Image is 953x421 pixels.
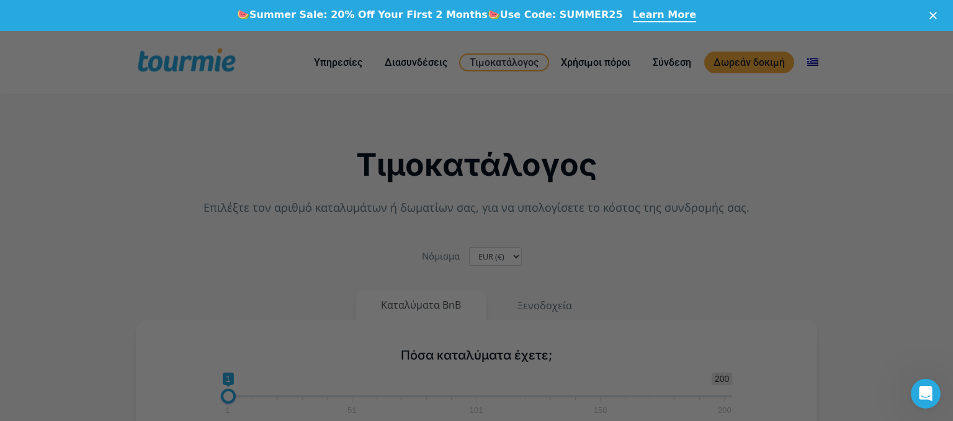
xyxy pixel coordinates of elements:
[633,9,696,22] a: Learn More
[233,92,720,328] iframe: Popup CTA
[500,9,623,20] b: Use Code: SUMMER25
[929,11,942,19] div: Close
[911,379,941,409] iframe: Intercom live chat
[237,9,623,21] div: 🍉 🍉
[249,9,488,20] b: Summer Sale: 20% Off Your First 2 Months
